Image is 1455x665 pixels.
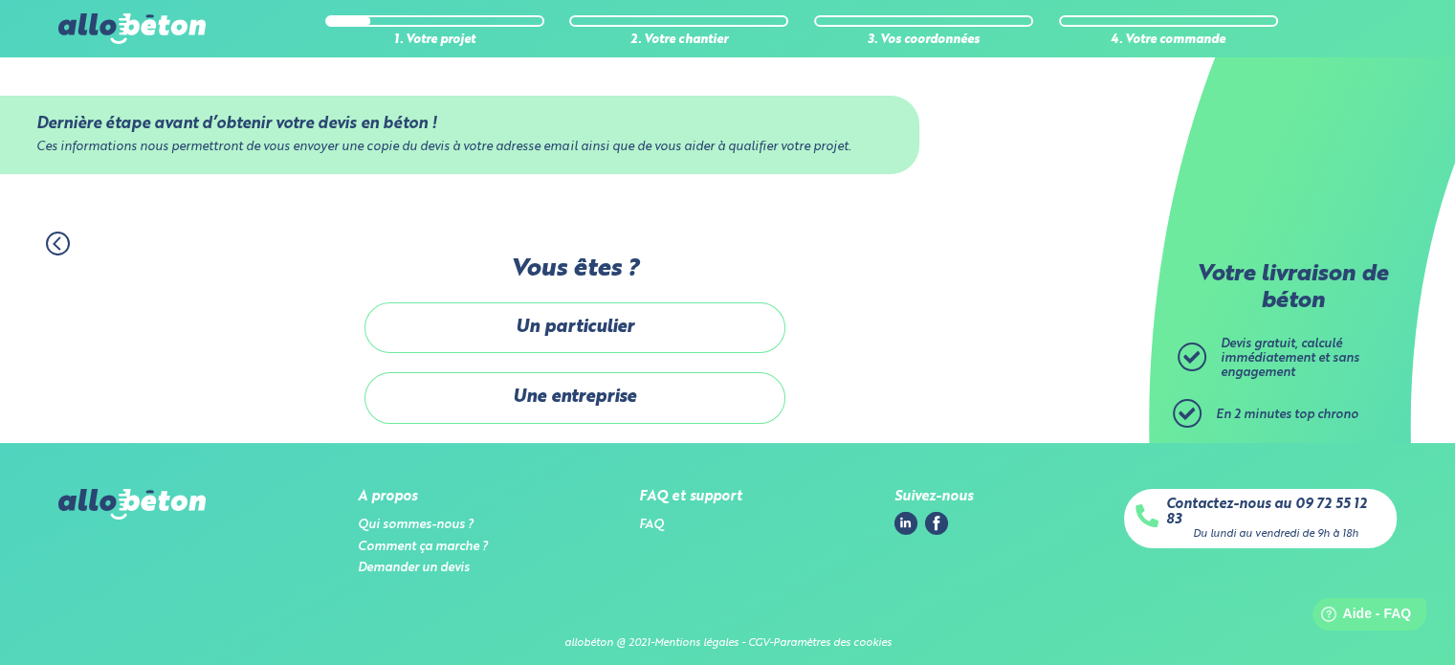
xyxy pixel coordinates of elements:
div: - [769,637,773,650]
a: Mentions légales [654,637,739,649]
span: En 2 minutes top chrono [1216,409,1358,421]
div: 2. Votre chantier [569,33,788,48]
div: Ces informations nous permettront de vous envoyer une copie du devis à votre adresse email ainsi ... [36,141,882,155]
a: Paramètres des cookies [773,637,892,649]
div: FAQ et support [639,489,742,505]
label: Vous êtes ? [364,255,785,283]
div: Dernière étape avant d’obtenir votre devis en béton ! [36,115,882,133]
div: A propos [358,489,488,505]
div: Suivez-nous [894,489,973,505]
span: - [741,637,745,649]
a: Comment ça marche ? [358,541,488,553]
a: Demander un devis [358,562,470,574]
div: 1. Votre projet [325,33,544,48]
img: allobéton [58,13,206,44]
img: allobéton [58,489,206,520]
a: Contactez-nous au 09 72 55 12 83 [1166,497,1385,528]
div: Du lundi au vendredi de 9h à 18h [1193,528,1358,541]
div: allobéton @ 2021 [564,637,650,650]
div: - [650,637,654,650]
a: CGV [748,637,769,649]
label: Une entreprise [364,372,785,423]
div: 4. Votre commande [1059,33,1278,48]
label: Un particulier [364,302,785,353]
a: FAQ [639,519,664,531]
iframe: Help widget launcher [1285,590,1434,644]
a: Qui sommes-nous ? [358,519,474,531]
div: 3. Vos coordonnées [814,33,1033,48]
p: Votre livraison de béton [1182,262,1402,315]
span: Devis gratuit, calculé immédiatement et sans engagement [1221,338,1359,378]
